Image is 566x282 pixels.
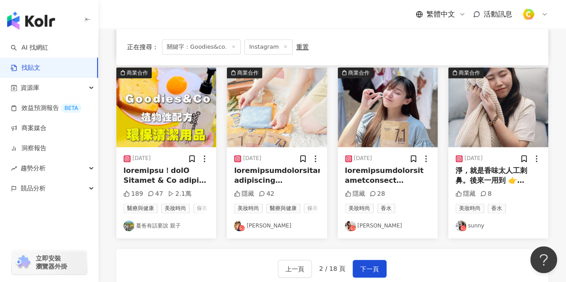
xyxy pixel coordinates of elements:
[243,155,261,162] div: [DATE]
[455,166,527,185] span: 淨，就是香味太人工刺鼻。後來一用到 👉
[266,203,300,213] span: 醫療與健康
[244,39,293,55] span: Instagram
[319,265,345,272] span: 2 / 18 頁
[227,67,327,147] img: post-image
[7,12,55,29] img: logo
[161,203,190,213] span: 美妝時尚
[193,203,211,213] span: 保養
[520,6,537,23] img: %E6%96%B9%E5%BD%A2%E7%B4%94.png
[354,155,372,162] div: [DATE]
[338,67,438,147] img: post-image
[237,68,259,77] div: 商業合作
[338,67,438,147] button: 商業合作
[116,67,216,147] button: 商業合作
[304,203,322,213] span: 保養
[455,220,466,231] img: KOL Avatar
[132,155,151,162] div: [DATE]
[11,104,81,113] a: 效益預測報告BETA
[377,203,395,213] span: 香水
[459,68,480,77] div: 商業合作
[123,220,209,231] a: KOL Avatar蔓爸有話要說 親子
[488,203,506,213] span: 香水
[345,203,374,213] span: 美妝時尚
[455,220,541,231] a: KOL Avatarsunny
[353,260,387,278] button: 下一頁
[127,68,148,77] div: 商業合作
[278,260,312,278] button: 上一頁
[234,189,254,198] div: 隱藏
[14,255,32,269] img: chrome extension
[11,165,17,172] span: rise
[123,203,157,213] span: 醫療與健康
[148,189,163,198] div: 47
[484,10,512,18] span: 活動訊息
[360,264,379,274] span: 下一頁
[21,78,39,98] span: 資源庫
[448,67,548,147] button: 商業合作
[123,220,134,231] img: KOL Avatar
[234,220,245,231] img: KOL Avatar
[234,220,319,231] a: KOL Avatar[PERSON_NAME]
[168,189,192,198] div: 2.1萬
[370,189,385,198] div: 28
[127,43,158,51] span: 正在搜尋 ：
[296,43,309,51] div: 重置
[11,63,40,72] a: 找貼文
[455,203,484,213] span: 美妝時尚
[345,189,365,198] div: 隱藏
[448,67,548,147] img: post-image
[116,67,216,147] img: post-image
[21,158,46,178] span: 趨勢分析
[480,189,492,198] div: 8
[426,9,455,19] span: 繁體中文
[227,67,327,147] button: 商業合作
[123,189,143,198] div: 189
[345,220,356,231] img: KOL Avatar
[11,124,47,133] a: 商案媒合
[234,203,263,213] span: 美妝時尚
[36,254,67,270] span: 立即安裝 瀏覽器外掛
[345,220,430,231] a: KOL Avatar[PERSON_NAME]
[11,144,47,153] a: 洞察報告
[162,39,241,55] span: 關鍵字：Goodies&co.
[464,155,483,162] div: [DATE]
[285,264,304,274] span: 上一頁
[11,43,48,52] a: searchAI 找網紅
[530,246,557,273] iframe: Help Scout Beacon - Open
[12,250,87,274] a: chrome extension立即安裝 瀏覽器外掛
[455,189,476,198] div: 隱藏
[21,178,46,198] span: 競品分析
[348,68,370,77] div: 商業合作
[259,189,274,198] div: 42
